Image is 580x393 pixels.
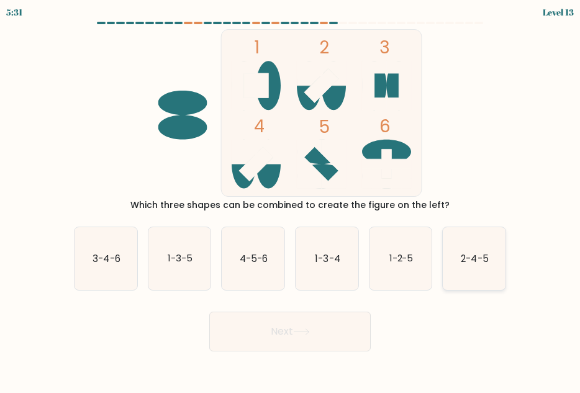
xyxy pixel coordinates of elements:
tspan: 6 [379,114,391,138]
div: Level 13 [543,6,574,19]
tspan: 2 [319,35,329,60]
text: 2-4-5 [461,252,489,265]
text: 4-5-6 [240,252,268,265]
div: Which three shapes can be combined to create the figure on the left? [81,199,499,212]
div: 5:31 [6,6,22,19]
tspan: 5 [319,115,330,139]
text: 1-2-5 [389,252,413,265]
tspan: 3 [379,35,390,60]
tspan: 1 [254,35,260,60]
tspan: 4 [254,114,265,138]
text: 1-3-5 [168,252,193,265]
text: 3-4-6 [93,252,120,265]
button: Next [209,312,371,351]
text: 1-3-4 [315,252,340,265]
